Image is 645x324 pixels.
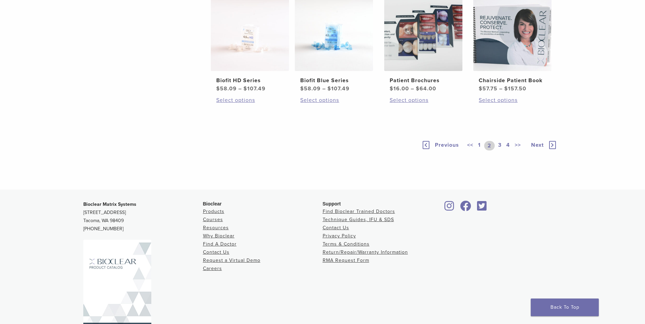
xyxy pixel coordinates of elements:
span: $ [416,85,420,92]
a: 1 [477,141,482,150]
span: $ [504,85,508,92]
a: Careers [203,266,222,271]
a: 2 [484,141,495,150]
span: – [238,85,242,92]
span: $ [390,85,393,92]
bdi: 57.75 [479,85,497,92]
span: Previous [435,142,459,148]
h2: Biofit Blue Series [300,76,368,85]
p: [STREET_ADDRESS] Tacoma, WA 98409 [PHONE_NUMBER] [83,200,203,233]
a: RMA Request Form [323,257,369,263]
span: – [411,85,414,92]
bdi: 64.00 [416,85,436,92]
a: Select options for “Biofit HD Series” [216,96,284,104]
a: Why Bioclear [203,233,235,239]
h2: Patient Brochures [390,76,457,85]
bdi: 58.09 [216,85,237,92]
span: – [499,85,503,92]
bdi: 107.49 [243,85,266,92]
a: Contact Us [323,225,349,231]
a: >> [513,141,522,150]
a: Find A Doctor [203,241,237,247]
a: Request a Virtual Demo [203,257,260,263]
a: Find Bioclear Trained Doctors [323,209,395,214]
span: – [322,85,326,92]
a: << [466,141,475,150]
strong: Bioclear Matrix Systems [83,201,136,207]
a: Back To Top [531,299,599,316]
a: Resources [203,225,229,231]
a: Bioclear [475,205,489,212]
bdi: 58.09 [300,85,321,92]
a: Privacy Policy [323,233,356,239]
h2: Chairside Patient Book [479,76,546,85]
bdi: 157.50 [504,85,526,92]
a: Terms & Conditions [323,241,370,247]
span: $ [216,85,220,92]
span: Support [323,201,341,206]
bdi: 16.00 [390,85,409,92]
a: Select options for “Patient Brochures” [390,96,457,104]
span: Next [531,142,544,148]
span: $ [243,85,247,92]
bdi: 107.49 [327,85,350,92]
a: Contact Us [203,249,230,255]
h2: Biofit HD Series [216,76,284,85]
span: $ [300,85,304,92]
a: Select options for “Chairside Patient Book” [479,96,546,104]
a: Select options for “Biofit Blue Series” [300,96,368,104]
a: Bioclear [442,205,457,212]
a: Courses [203,217,223,222]
a: Technique Guides, IFU & SDS [323,217,394,222]
a: 4 [505,141,511,150]
a: Products [203,209,224,214]
a: Bioclear [458,205,474,212]
span: $ [327,85,331,92]
span: $ [479,85,482,92]
a: Return/Repair/Warranty Information [323,249,408,255]
a: 3 [497,141,503,150]
span: Bioclear [203,201,222,206]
